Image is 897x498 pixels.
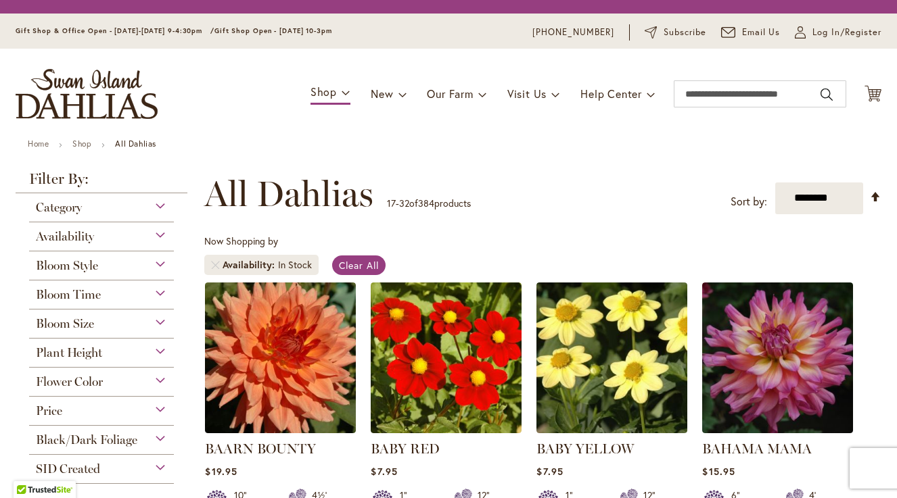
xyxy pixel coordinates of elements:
[36,316,94,331] span: Bloom Size
[36,229,94,244] span: Availability
[812,26,881,39] span: Log In/Register
[16,26,214,35] span: Gift Shop & Office Open - [DATE]-[DATE] 9-4:30pm /
[10,450,48,488] iframe: Launch Accessibility Center
[339,259,379,272] span: Clear All
[205,465,237,478] span: $19.95
[507,86,547,101] span: Visit Us
[36,432,137,447] span: Black/Dark Foliage
[36,200,82,215] span: Category
[702,423,853,436] a: Bahama Mama
[205,282,356,433] img: Baarn Bounty
[16,69,158,119] a: store logo
[214,26,332,35] span: Gift Shop Open - [DATE] 10-3pm
[795,26,881,39] a: Log In/Register
[821,84,833,105] button: Search
[211,261,219,269] a: Remove Availability In Stock
[204,174,373,214] span: All Dahlias
[536,282,687,433] img: BABY YELLOW
[205,441,316,457] a: BAARN BOUNTY
[532,26,614,39] a: [PHONE_NUMBER]
[645,26,706,39] a: Subscribe
[371,86,393,101] span: New
[536,465,563,478] span: $7.95
[72,139,91,149] a: Shop
[536,423,687,436] a: BABY YELLOW
[536,441,634,457] a: BABY YELLOW
[332,255,386,275] a: Clear All
[418,197,434,209] span: 384
[36,462,100,476] span: SID Created
[205,423,356,436] a: Baarn Bounty
[36,403,62,418] span: Price
[36,345,102,360] span: Plant Height
[731,189,767,214] label: Sort by:
[278,258,312,272] div: In Stock
[223,258,278,272] span: Availability
[702,282,853,433] img: Bahama Mama
[371,282,522,433] img: BABY RED
[702,465,735,478] span: $15.95
[310,84,337,99] span: Shop
[371,441,440,457] a: BABY RED
[387,197,396,209] span: 17
[742,26,781,39] span: Email Us
[371,423,522,436] a: BABY RED
[16,172,187,193] strong: Filter By:
[36,374,103,389] span: Flower Color
[204,234,278,247] span: Now Shopping by
[399,197,409,209] span: 32
[28,139,49,149] a: Home
[664,26,706,39] span: Subscribe
[115,139,156,149] strong: All Dahlias
[371,465,397,478] span: $7.95
[36,287,101,302] span: Bloom Time
[721,26,781,39] a: Email Us
[580,86,642,101] span: Help Center
[427,86,473,101] span: Our Farm
[387,193,471,214] p: - of products
[36,258,98,273] span: Bloom Style
[702,441,812,457] a: BAHAMA MAMA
